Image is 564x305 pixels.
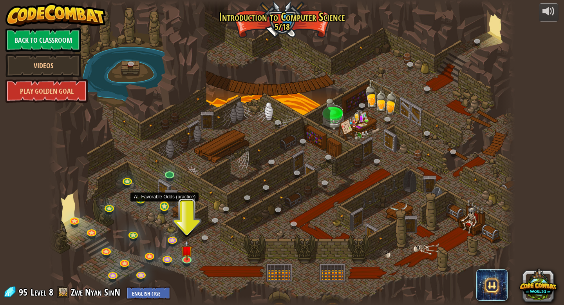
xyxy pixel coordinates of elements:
a: Videos [5,54,81,77]
a: Zwe Nyan SinN [71,286,123,298]
a: Back to Classroom [5,28,81,52]
span: Level [31,286,46,299]
a: Play Golden Goal [5,79,88,103]
img: level-banner-unstarted.png [181,240,192,261]
img: CodeCombat - Learn how to code by playing a game [5,3,106,27]
span: 95 [19,286,30,298]
span: 8 [49,286,53,298]
button: Adjust volume [539,3,559,22]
